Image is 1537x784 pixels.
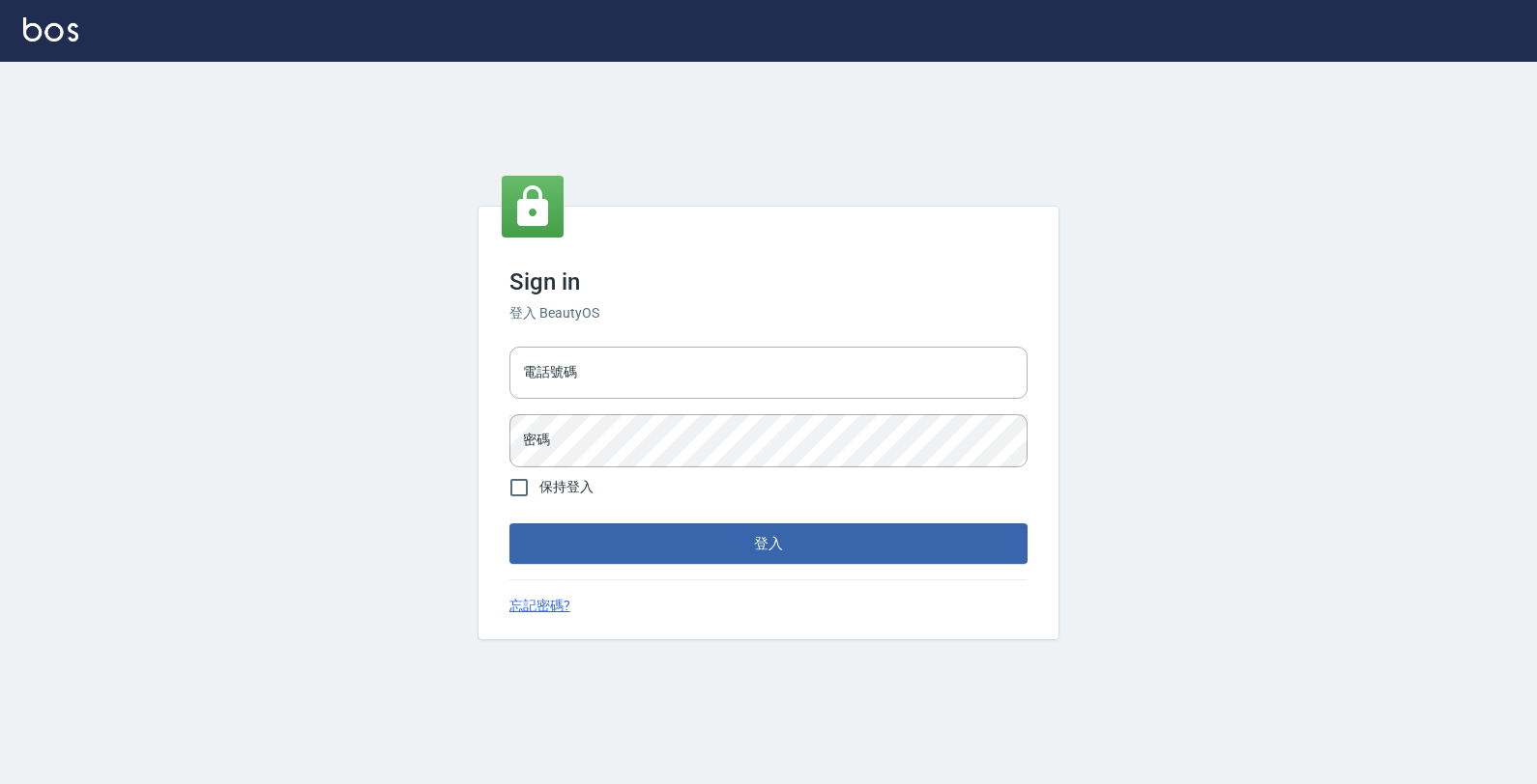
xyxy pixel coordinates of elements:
span: 保持登入 [539,477,594,497]
h6: 登入 BeautyOS [509,303,1028,323]
button: 登入 [509,523,1028,564]
img: Logo [23,17,78,42]
h3: Sign in [509,268,1028,295]
a: 忘記密碼? [509,596,570,616]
